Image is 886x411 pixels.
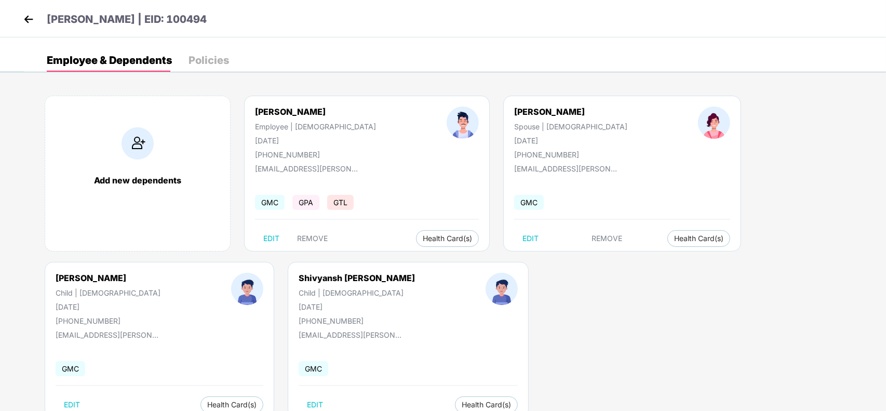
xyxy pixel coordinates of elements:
div: [EMAIL_ADDRESS][PERSON_NAME][DOMAIN_NAME] [514,164,618,173]
span: Health Card(s) [423,236,472,241]
div: [EMAIL_ADDRESS][PERSON_NAME][DOMAIN_NAME] [56,330,159,339]
img: profileImage [231,273,263,305]
span: EDIT [64,401,80,409]
span: EDIT [263,234,279,243]
div: [PHONE_NUMBER] [255,150,376,159]
span: REMOVE [297,234,328,243]
div: Child | [DEMOGRAPHIC_DATA] [299,288,415,297]
div: [PERSON_NAME] [255,107,376,117]
img: back [21,11,36,27]
div: [PHONE_NUMBER] [299,316,415,325]
span: Health Card(s) [207,402,257,407]
div: [PERSON_NAME] [514,107,627,117]
div: [PHONE_NUMBER] [56,316,160,325]
div: [PERSON_NAME] [56,273,160,283]
span: GMC [299,361,328,376]
div: [DATE] [514,136,627,145]
div: [DATE] [255,136,376,145]
div: Shivyansh [PERSON_NAME] [299,273,415,283]
p: [PERSON_NAME] | EID: 100494 [47,11,207,28]
button: REMOVE [584,230,631,247]
span: GTL [327,195,354,210]
div: Spouse | [DEMOGRAPHIC_DATA] [514,122,627,131]
span: GMC [514,195,544,210]
div: [DATE] [56,302,160,311]
span: GMC [255,195,285,210]
div: [PHONE_NUMBER] [514,150,627,159]
div: Policies [189,55,229,65]
div: Add new dependents [56,175,220,185]
div: Employee & Dependents [47,55,172,65]
span: Health Card(s) [462,402,511,407]
img: profileImage [447,107,479,139]
div: Employee | [DEMOGRAPHIC_DATA] [255,122,376,131]
button: Health Card(s) [667,230,730,247]
button: Health Card(s) [416,230,479,247]
span: EDIT [307,401,323,409]
img: profileImage [486,273,518,305]
div: [EMAIL_ADDRESS][PERSON_NAME][DOMAIN_NAME] [299,330,402,339]
span: Health Card(s) [674,236,723,241]
div: Child | [DEMOGRAPHIC_DATA] [56,288,160,297]
button: EDIT [514,230,547,247]
button: REMOVE [289,230,336,247]
div: [EMAIL_ADDRESS][PERSON_NAME][DOMAIN_NAME] [255,164,359,173]
img: profileImage [698,107,730,139]
span: GMC [56,361,85,376]
span: EDIT [522,234,539,243]
button: EDIT [255,230,288,247]
span: GPA [292,195,319,210]
div: [DATE] [299,302,415,311]
span: REMOVE [592,234,623,243]
img: addIcon [122,127,154,160]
